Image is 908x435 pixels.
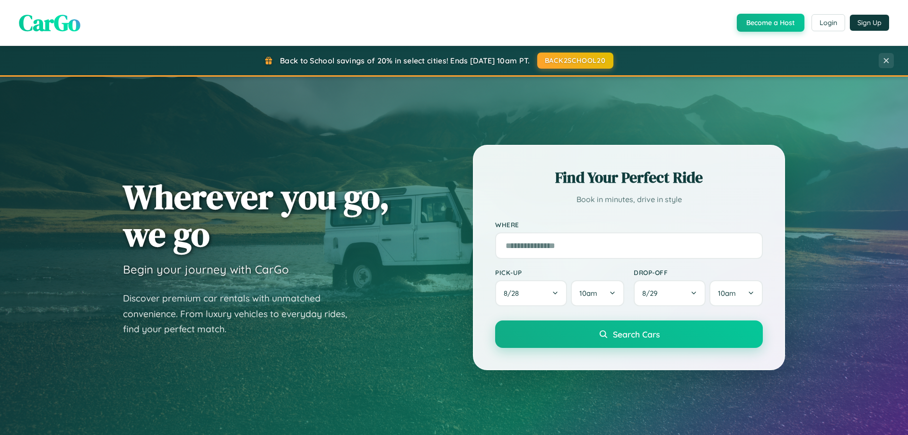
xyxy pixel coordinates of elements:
span: 8 / 28 [504,289,524,298]
button: Become a Host [737,14,804,32]
button: Sign Up [850,15,889,31]
span: 10am [579,289,597,298]
button: 8/29 [634,280,706,306]
button: 10am [709,280,763,306]
h3: Begin your journey with CarGo [123,262,289,276]
button: 8/28 [495,280,567,306]
p: Book in minutes, drive in style [495,193,763,206]
span: CarGo [19,7,80,38]
button: Search Cars [495,320,763,348]
label: Where [495,221,763,229]
span: 8 / 29 [642,289,662,298]
span: Back to School savings of 20% in select cities! Ends [DATE] 10am PT. [280,56,530,65]
span: Search Cars [613,329,660,339]
span: 10am [718,289,736,298]
label: Pick-up [495,268,624,276]
button: 10am [571,280,624,306]
button: Login [812,14,845,31]
p: Discover premium car rentals with unmatched convenience. From luxury vehicles to everyday rides, ... [123,291,359,337]
h1: Wherever you go, we go [123,178,390,253]
label: Drop-off [634,268,763,276]
h2: Find Your Perfect Ride [495,167,763,188]
button: BACK2SCHOOL20 [537,53,613,69]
